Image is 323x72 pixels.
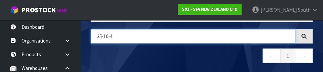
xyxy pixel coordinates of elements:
[91,49,313,65] nav: Page navigation
[91,29,295,44] input: Search inventories
[178,4,242,15] a: S01 - SFA NEW ZEALAND LTD
[280,49,295,63] a: 1
[263,49,281,63] a: ←
[10,6,18,14] img: cube-alt.png
[57,7,68,14] small: WMS
[182,6,238,12] strong: S01 - SFA NEW ZEALAND LTD
[298,7,311,13] span: South
[260,7,297,13] span: [PERSON_NAME]
[22,6,56,14] span: ProStock
[295,49,313,63] a: →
